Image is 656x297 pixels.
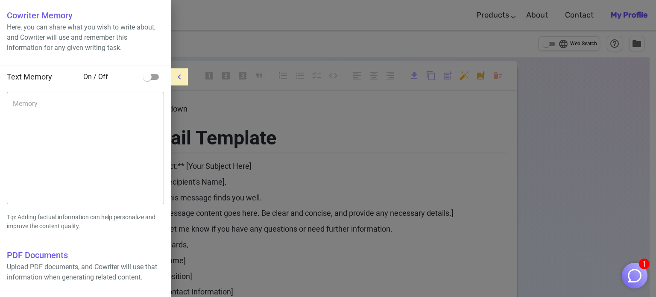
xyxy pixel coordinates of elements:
p: Tip: Adding factual information can help personalize and improve the content quality. [7,213,164,231]
span: On / Off [83,72,139,82]
h6: PDF Documents [7,248,164,262]
span: 1 [639,259,650,269]
h6: Cowriter Memory [7,9,164,22]
button: menu [171,68,188,85]
img: Close chat [627,268,643,284]
p: Upload PDF documents, and Cowriter will use that information when generating related content. [7,262,164,282]
p: Here, you can share what you wish to write about, and Cowriter will use and remember this informa... [7,22,164,53]
span: Text Memory [7,72,52,81]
